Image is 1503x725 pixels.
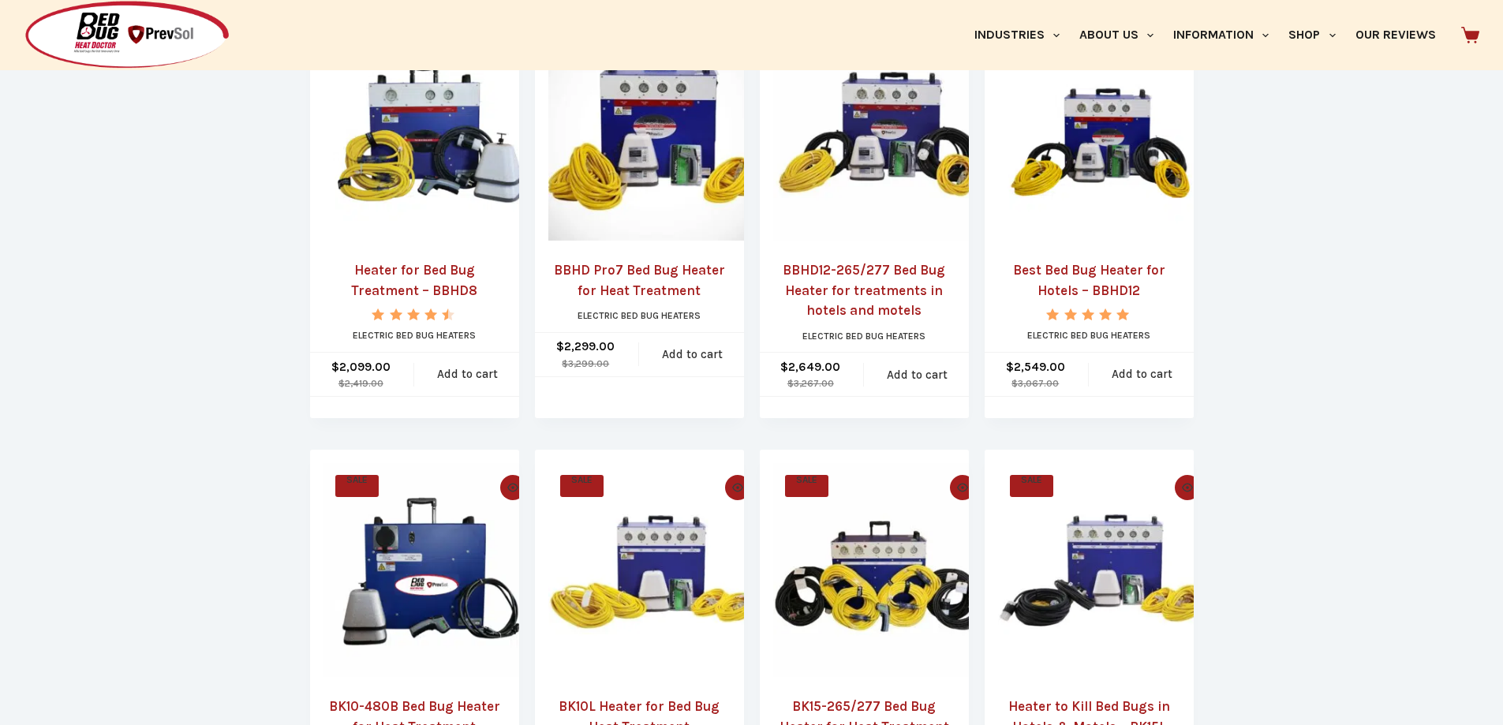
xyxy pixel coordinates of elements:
[13,6,60,54] button: Open LiveChat chat widget
[556,339,615,353] bdi: 2,299.00
[864,353,971,396] a: Add to cart: “BBHD12-265/277 Bed Bug Heater for treatments in hotels and motels”
[950,475,975,500] button: Quick view toggle
[578,310,701,321] a: Electric Bed Bug Heaters
[1027,330,1150,341] a: Electric Bed Bug Heaters
[773,463,987,677] a: BK15-265/277 Bed Bug Heater for Heat Treatment
[1011,378,1059,389] bdi: 3,067.00
[372,308,456,320] div: Rated 4.50 out of 5
[323,260,506,301] a: Heater for Bed Bug Treatment – BBHD8
[780,360,840,374] bdi: 2,649.00
[1010,475,1053,497] span: SALE
[562,358,609,369] bdi: 3,299.00
[338,378,345,389] span: $
[725,475,750,500] button: Quick view toggle
[787,378,794,389] span: $
[780,360,788,374] span: $
[414,353,522,396] a: Add to cart: “Heater for Bed Bug Treatment - BBHD8”
[773,260,955,321] a: BBHD12-265/277 Bed Bug Heater for treatments in hotels and motels
[556,339,564,353] span: $
[353,330,476,341] a: Electric Bed Bug Heaters
[323,27,537,241] a: Heater for Bed Bug Treatment - BBHD8
[323,463,537,677] a: BK10-480B Bed Bug Heater for Heat Treatment
[548,260,731,301] a: BBHD Pro7 Bed Bug Heater for Heat Treatment
[1089,353,1196,396] a: Add to cart: “Best Bed Bug Heater for Hotels - BBHD12”
[335,475,379,497] span: SALE
[548,27,762,241] a: BBHD Pro7 Bed Bug Heater for Heat Treatment
[773,27,987,241] a: BBHD12-265/277 Bed Bug Heater for treatments in hotels and motels
[998,463,1212,677] a: Heater to Kill Bed Bugs in Hotels & Motels - BK15L
[998,27,1212,241] a: Best Bed Bug Heater for Hotels - BBHD12
[331,360,339,374] span: $
[548,463,762,677] a: BK10L Heater for Bed Bug Heat Treatment
[372,308,447,357] span: Rated out of 5
[1006,360,1014,374] span: $
[338,378,383,389] bdi: 2,419.00
[1011,378,1018,389] span: $
[1006,360,1065,374] bdi: 2,549.00
[785,475,828,497] span: SALE
[1046,308,1131,357] span: Rated out of 5
[639,333,746,376] a: Add to cart: “BBHD Pro7 Bed Bug Heater for Heat Treatment”
[500,475,525,500] button: Quick view toggle
[1046,308,1131,320] div: Rated 5.00 out of 5
[331,360,391,374] bdi: 2,099.00
[562,358,568,369] span: $
[560,475,604,497] span: SALE
[998,260,1180,301] a: Best Bed Bug Heater for Hotels – BBHD12
[802,331,925,342] a: Electric Bed Bug Heaters
[1175,475,1200,500] button: Quick view toggle
[787,378,834,389] bdi: 3,267.00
